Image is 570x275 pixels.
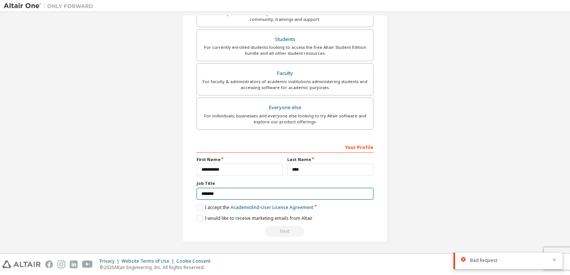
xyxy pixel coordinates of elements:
[197,180,373,186] label: Job Title
[70,260,78,268] img: linkedin.svg
[287,157,373,162] label: Last Name
[82,260,93,268] img: youtube.svg
[197,141,373,153] div: Your Profile
[197,226,373,237] div: You need to provide your academic email
[201,79,369,91] div: For faculty & administrators of academic institutions administering students and accessing softwa...
[100,264,215,271] p: © 2025 Altair Engineering, Inc. All Rights Reserved.
[2,260,41,268] img: altair_logo.svg
[231,204,313,211] a: Academic End-User License Agreement
[197,204,313,211] label: I accept the
[201,68,369,79] div: Faculty
[57,260,65,268] img: instagram.svg
[201,44,369,56] div: For currently enrolled students looking to access the free Altair Student Edition bundle and all ...
[197,215,313,221] label: I would like to receive marketing emails from Altair
[201,102,369,113] div: Everyone else
[201,34,369,45] div: Students
[201,10,369,22] div: For existing customers looking to access software downloads, HPC resources, community, trainings ...
[100,258,122,264] div: Privacy
[176,258,215,264] div: Cookie Consent
[201,113,369,125] div: For individuals, businesses and everyone else looking to try Altair software and explore our prod...
[45,260,53,268] img: facebook.svg
[4,2,97,10] img: Altair One
[470,257,497,263] span: Bad Request
[197,157,283,162] label: First Name
[122,258,176,264] div: Website Terms of Use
